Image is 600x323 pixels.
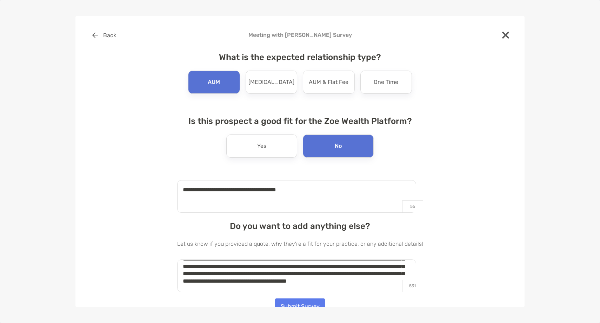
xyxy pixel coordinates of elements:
[87,32,513,38] h4: Meeting with [PERSON_NAME] Survey
[248,77,294,88] p: [MEDICAL_DATA]
[177,239,423,248] p: Let us know if you provided a quote, why they're a fit for your practice, or any additional details!
[402,200,423,212] p: 56
[309,77,348,88] p: AUM & Flat Fee
[177,116,423,126] h4: Is this prospect a good fit for the Zoe Wealth Platform?
[374,77,398,88] p: One Time
[177,52,423,62] h4: What is the expected relationship type?
[177,221,423,231] h4: Do you want to add anything else?
[87,27,121,43] button: Back
[208,77,220,88] p: AUM
[502,32,509,39] img: close modal
[275,298,325,314] button: Submit Survey
[257,140,266,152] p: Yes
[402,280,423,292] p: 531
[92,32,98,38] img: button icon
[335,140,342,152] p: No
